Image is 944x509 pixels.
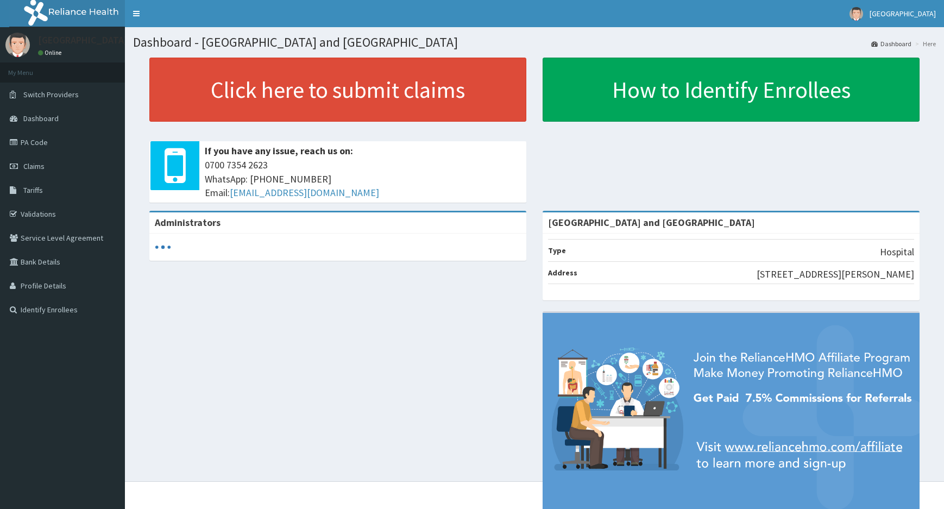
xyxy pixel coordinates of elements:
[23,114,59,123] span: Dashboard
[849,7,863,21] img: User Image
[38,49,64,56] a: Online
[871,39,911,48] a: Dashboard
[133,35,936,49] h1: Dashboard - [GEOGRAPHIC_DATA] and [GEOGRAPHIC_DATA]
[548,216,755,229] strong: [GEOGRAPHIC_DATA] and [GEOGRAPHIC_DATA]
[757,267,914,281] p: [STREET_ADDRESS][PERSON_NAME]
[548,268,577,278] b: Address
[205,158,521,200] span: 0700 7354 2623 WhatsApp: [PHONE_NUMBER] Email:
[205,144,353,157] b: If you have any issue, reach us on:
[870,9,936,18] span: [GEOGRAPHIC_DATA]
[155,216,221,229] b: Administrators
[5,33,30,57] img: User Image
[23,185,43,195] span: Tariffs
[548,246,566,255] b: Type
[912,39,936,48] li: Here
[38,35,128,45] p: [GEOGRAPHIC_DATA]
[155,239,171,255] svg: audio-loading
[880,245,914,259] p: Hospital
[230,186,379,199] a: [EMAIL_ADDRESS][DOMAIN_NAME]
[543,58,920,122] a: How to Identify Enrollees
[23,90,79,99] span: Switch Providers
[149,58,526,122] a: Click here to submit claims
[23,161,45,171] span: Claims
